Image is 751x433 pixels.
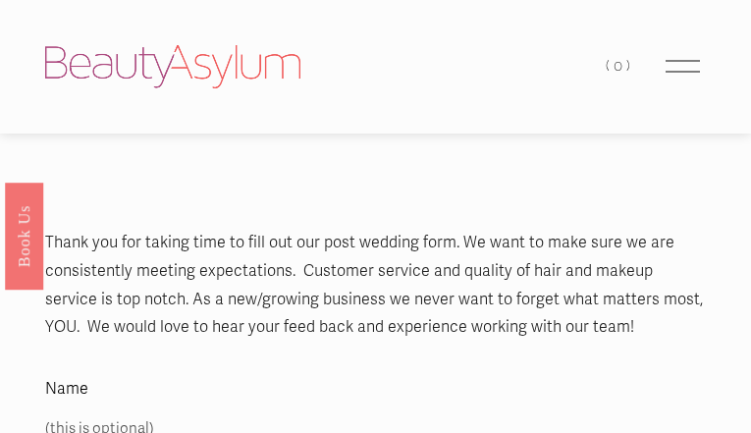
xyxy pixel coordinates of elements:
[606,57,614,75] span: (
[45,229,706,342] p: Thank you for taking time to fill out our post wedding form. We want to make sure we are consiste...
[606,53,633,80] a: 0 items in cart
[45,375,88,404] span: Name
[5,182,43,289] a: Book Us
[614,57,626,75] span: 0
[626,57,634,75] span: )
[45,45,300,88] img: Beauty Asylum | Bridal Hair &amp; Makeup Charlotte &amp; Atlanta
